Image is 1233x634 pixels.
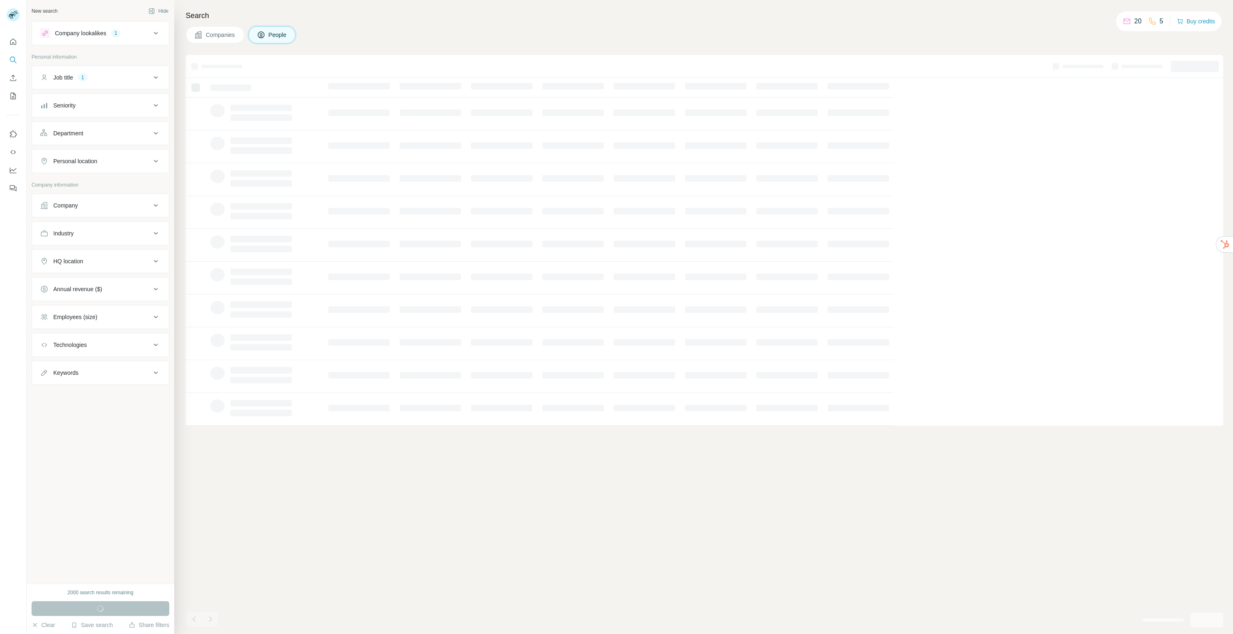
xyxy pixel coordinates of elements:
button: Technologies [32,335,169,355]
div: Company [53,201,78,210]
div: Employees (size) [53,313,97,321]
div: 1 [111,30,121,37]
p: 20 [1134,16,1142,26]
div: Keywords [53,369,78,377]
div: Job title [53,73,73,82]
button: Personal location [32,151,169,171]
button: Department [32,123,169,143]
div: Company lookalikes [55,29,106,37]
button: Seniority [32,96,169,115]
button: Use Surfe API [7,145,20,160]
button: Quick start [7,34,20,49]
div: Annual revenue ($) [53,285,102,293]
button: Search [7,52,20,67]
div: 1 [78,74,87,81]
button: HQ location [32,251,169,271]
div: 2000 search results remaining [68,589,134,596]
button: My lists [7,89,20,103]
button: Clear [32,621,55,629]
button: Hide [143,5,174,17]
button: Industry [32,223,169,243]
p: Personal information [32,53,169,61]
p: Company information [32,181,169,189]
div: Industry [53,229,74,237]
button: Use Surfe on LinkedIn [7,127,20,141]
button: Save search [71,621,113,629]
button: Annual revenue ($) [32,279,169,299]
button: Enrich CSV [7,71,20,85]
button: Keywords [32,363,169,383]
div: Seniority [53,101,75,109]
button: Buy credits [1177,16,1215,27]
div: HQ location [53,257,83,265]
button: Dashboard [7,163,20,178]
div: Personal location [53,157,97,165]
button: Company [32,196,169,215]
div: New search [32,7,57,15]
p: 5 [1160,16,1163,26]
span: Companies [206,31,236,39]
button: Share filters [129,621,169,629]
button: Company lookalikes1 [32,23,169,43]
button: Employees (size) [32,307,169,327]
div: Department [53,129,83,137]
button: Job title1 [32,68,169,87]
h4: Search [186,10,1223,21]
div: Technologies [53,341,87,349]
span: People [268,31,287,39]
button: Feedback [7,181,20,196]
